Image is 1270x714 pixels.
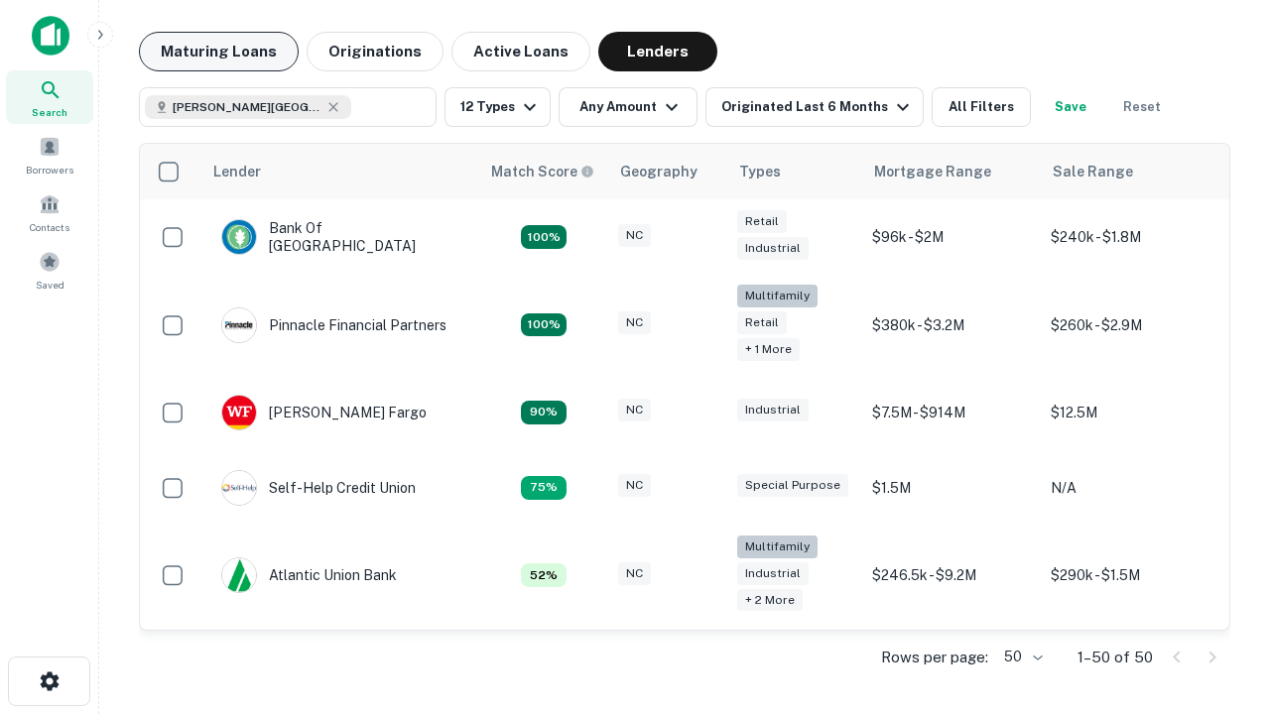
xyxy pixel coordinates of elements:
[1078,646,1153,669] p: 1–50 of 50
[1053,160,1133,183] div: Sale Range
[608,144,727,199] th: Geography
[222,308,256,342] img: picture
[727,144,862,199] th: Types
[932,87,1031,127] button: All Filters
[491,161,590,182] h6: Match Score
[6,70,93,124] a: Search
[739,160,781,183] div: Types
[32,16,69,56] img: capitalize-icon.png
[862,375,1041,450] td: $7.5M - $914M
[26,162,73,178] span: Borrowers
[862,199,1041,275] td: $96k - $2M
[598,32,717,71] button: Lenders
[521,563,567,587] div: Matching Properties: 7, hasApolloMatch: undefined
[618,224,651,247] div: NC
[6,185,93,239] a: Contacts
[479,144,608,199] th: Capitalize uses an advanced AI algorithm to match your search with the best lender. The match sco...
[1110,87,1174,127] button: Reset
[222,558,256,592] img: picture
[201,144,479,199] th: Lender
[521,401,567,424] div: Matching Properties: 12, hasApolloMatch: undefined
[213,160,261,183] div: Lender
[444,87,551,127] button: 12 Types
[737,237,809,260] div: Industrial
[6,128,93,181] a: Borrowers
[451,32,590,71] button: Active Loans
[222,471,256,505] img: picture
[620,160,698,183] div: Geography
[521,225,567,249] div: Matching Properties: 14, hasApolloMatch: undefined
[221,219,459,255] div: Bank Of [GEOGRAPHIC_DATA]
[221,307,446,343] div: Pinnacle Financial Partners
[1041,450,1219,526] td: N/A
[559,87,698,127] button: Any Amount
[1039,87,1102,127] button: Save your search to get updates of matches that match your search criteria.
[222,396,256,429] img: picture
[491,161,594,182] div: Capitalize uses an advanced AI algorithm to match your search with the best lender. The match sco...
[705,87,924,127] button: Originated Last 6 Months
[139,32,299,71] button: Maturing Loans
[618,474,651,497] div: NC
[874,160,991,183] div: Mortgage Range
[221,557,397,593] div: Atlantic Union Bank
[618,399,651,421] div: NC
[173,98,321,116] span: [PERSON_NAME][GEOGRAPHIC_DATA], [GEOGRAPHIC_DATA]
[521,476,567,500] div: Matching Properties: 10, hasApolloMatch: undefined
[221,395,427,430] div: [PERSON_NAME] Fargo
[862,450,1041,526] td: $1.5M
[881,646,988,669] p: Rows per page:
[32,104,67,120] span: Search
[221,470,416,506] div: Self-help Credit Union
[862,275,1041,375] td: $380k - $3.2M
[862,526,1041,626] td: $246.5k - $9.2M
[737,311,787,334] div: Retail
[737,399,809,421] div: Industrial
[1041,526,1219,626] td: $290k - $1.5M
[737,562,809,585] div: Industrial
[618,562,651,585] div: NC
[737,210,787,233] div: Retail
[1041,275,1219,375] td: $260k - $2.9M
[737,535,818,558] div: Multifamily
[36,277,64,293] span: Saved
[862,144,1041,199] th: Mortgage Range
[737,285,818,307] div: Multifamily
[30,219,69,235] span: Contacts
[737,338,800,361] div: + 1 more
[618,311,651,334] div: NC
[307,32,444,71] button: Originations
[996,643,1046,671] div: 50
[1041,375,1219,450] td: $12.5M
[222,220,256,254] img: picture
[737,474,848,497] div: Special Purpose
[737,589,803,612] div: + 2 more
[6,243,93,297] a: Saved
[721,95,915,119] div: Originated Last 6 Months
[521,313,567,337] div: Matching Properties: 24, hasApolloMatch: undefined
[1171,492,1270,587] iframe: Chat Widget
[1041,199,1219,275] td: $240k - $1.8M
[1041,144,1219,199] th: Sale Range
